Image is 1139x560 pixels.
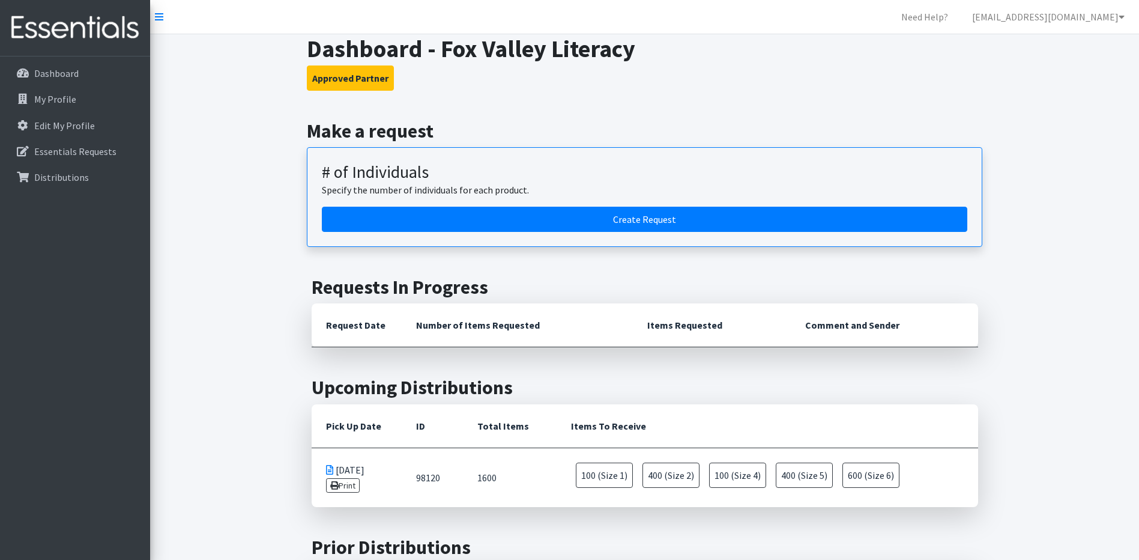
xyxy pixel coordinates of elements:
span: 100 (Size 4) [709,463,766,488]
a: Need Help? [892,5,958,29]
th: Request Date [312,303,402,347]
h1: Dashboard - Fox Valley Literacy [307,34,982,63]
th: Comment and Sender [791,303,977,347]
a: My Profile [5,87,145,111]
p: Dashboard [34,67,79,79]
h2: Requests In Progress [312,276,978,299]
img: HumanEssentials [5,8,145,48]
td: 1600 [463,448,557,507]
a: Dashboard [5,61,145,85]
p: Specify the number of individuals for each product. [322,183,967,197]
h2: Make a request [307,120,982,142]
a: Essentials Requests [5,139,145,163]
button: Approved Partner [307,65,394,91]
h3: # of Individuals [322,162,967,183]
th: Items To Receive [557,404,978,448]
span: 400 (Size 5) [776,463,833,488]
a: Edit My Profile [5,114,145,138]
p: Essentials Requests [34,145,116,157]
th: Total Items [463,404,557,448]
th: Items Requested [633,303,791,347]
h2: Prior Distributions [312,536,978,559]
a: [EMAIL_ADDRESS][DOMAIN_NAME] [962,5,1134,29]
p: Distributions [34,171,89,183]
h2: Upcoming Distributions [312,376,978,399]
td: 98120 [402,448,463,507]
th: Pick Up Date [312,404,402,448]
p: My Profile [34,93,76,105]
p: Edit My Profile [34,120,95,132]
a: Print [326,478,360,493]
span: 400 (Size 2) [642,463,699,488]
span: 600 (Size 6) [842,463,899,488]
th: Number of Items Requested [402,303,633,347]
th: ID [402,404,463,448]
a: Create a request by number of individuals [322,207,967,232]
a: Distributions [5,165,145,189]
span: 100 (Size 1) [576,463,633,488]
td: [DATE] [312,448,402,507]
